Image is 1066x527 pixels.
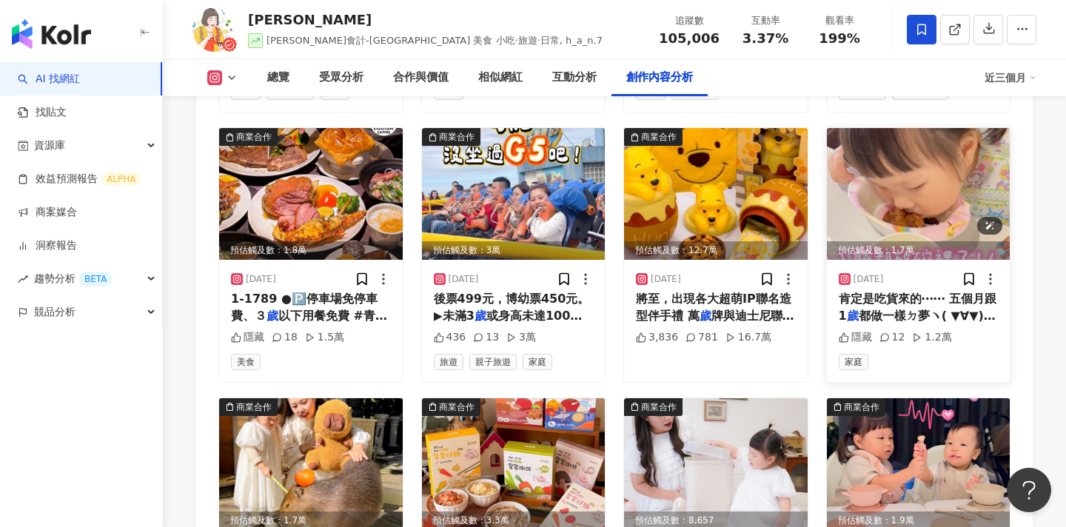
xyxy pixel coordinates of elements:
[236,130,272,144] div: 商業合作
[18,105,67,120] a: 找貼文
[552,69,597,87] div: 互動分析
[219,128,403,260] img: post-image
[811,13,868,28] div: 觀看率
[839,330,872,345] div: 隱藏
[434,330,466,345] div: 436
[34,262,113,295] span: 趨勢分析
[18,274,28,284] span: rise
[844,400,879,414] div: 商業合作
[636,330,678,345] div: 3,836
[985,66,1036,90] div: 近三個月
[272,330,298,345] div: 18
[523,354,552,370] span: 家庭
[231,292,378,322] span: 1-1789 ●🅿️停車場免停車費、３
[34,129,65,162] span: 資源庫
[506,330,536,345] div: 3萬
[434,292,590,322] span: 後票499元，博幼票450元。 ▶未滿3
[192,7,237,52] img: KOL Avatar
[434,354,463,370] span: 旅遊
[231,309,387,339] span: 以下用餐免費 #青焰炭火熟成牛排#苗
[248,10,603,29] div: [PERSON_NAME]
[737,13,794,28] div: 互動率
[624,128,808,260] img: post-image
[231,330,264,345] div: 隱藏
[827,241,1010,260] div: 預估觸及數：1.7萬
[641,130,677,144] div: 商業合作
[827,128,1010,260] img: post-image
[439,400,475,414] div: 商業合作
[267,69,289,87] div: 總覽
[742,31,788,46] span: 3.37%
[839,292,997,322] span: 肯定是吃貨來的⋯⋯ 五個月跟1
[34,295,76,329] span: 競品分析
[449,273,479,286] div: [DATE]
[319,69,363,87] div: 受眾分析
[659,30,720,46] span: 105,006
[912,330,951,345] div: 1.2萬
[246,273,276,286] div: [DATE]
[624,128,808,260] div: post-image商業合作預估觸及數：12.7萬
[854,273,884,286] div: [DATE]
[18,238,77,253] a: 洞察報告
[219,241,403,260] div: 預估觸及數：1.8萬
[219,128,403,260] div: post-image商業合作預估觸及數：1.8萬
[636,292,791,322] span: 將至，出現各大超萌IP聯名造型伴手禮 萬
[236,400,272,414] div: 商業合作
[305,330,344,345] div: 1.5萬
[847,309,859,323] mark: 歲
[78,272,113,286] div: BETA
[827,128,1010,260] div: post-image預估觸及數：1.7萬
[685,330,718,345] div: 781
[434,309,583,339] span: 或身高未達100公分之幼童免費入園。
[636,309,794,339] span: 牌與迪士尼聯名推出的小熊維尼堅果禮盒�
[819,31,860,46] span: 199%
[422,241,606,260] div: 預估觸及數：3萬
[626,69,693,87] div: 創作內容分析
[475,309,486,323] mark: 歲
[478,69,523,87] div: 相似網紅
[266,35,603,46] span: [PERSON_NAME]食計-[GEOGRAPHIC_DATA] 美食 小吃·旅遊·日常, h_a_n.7
[266,309,278,323] mark: 歲
[18,205,77,220] a: 商案媒合
[725,330,771,345] div: 16.7萬
[1007,468,1051,512] iframe: Help Scout Beacon - Open
[422,128,606,260] div: post-image商業合作預估觸及數：3萬
[12,19,91,49] img: logo
[439,130,475,144] div: 商業合作
[624,241,808,260] div: 預估觸及數：12.7萬
[879,330,905,345] div: 12
[839,354,868,370] span: 家庭
[659,13,720,28] div: 追蹤數
[473,330,499,345] div: 13
[641,400,677,414] div: 商業合作
[651,273,681,286] div: [DATE]
[18,172,141,187] a: 效益預測報告ALPHA
[839,309,996,339] span: 都做一樣ㄉ夢ヽ( ▼∀▼)ﾉ ﾌｫｰ!! #山米育兒計
[700,309,711,323] mark: 歲
[393,69,449,87] div: 合作與價值
[231,354,261,370] span: 美食
[422,128,606,260] img: post-image
[469,354,517,370] span: 親子旅遊
[18,72,80,87] a: searchAI 找網紅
